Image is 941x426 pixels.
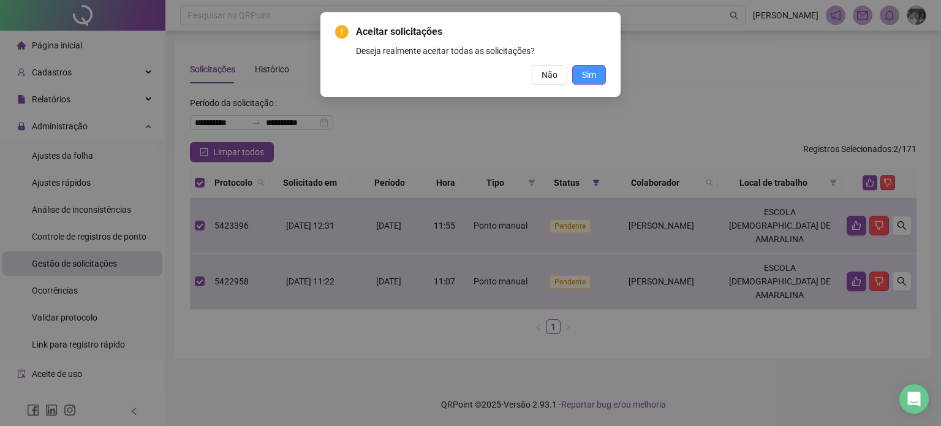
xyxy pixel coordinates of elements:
[335,25,349,39] span: exclamation-circle
[582,68,596,82] span: Sim
[899,384,929,414] div: Open Intercom Messenger
[572,65,606,85] button: Sim
[356,44,606,58] div: Deseja realmente aceitar todas as solicitações?
[356,25,606,39] span: Aceitar solicitações
[532,65,567,85] button: Não
[542,68,557,82] span: Não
